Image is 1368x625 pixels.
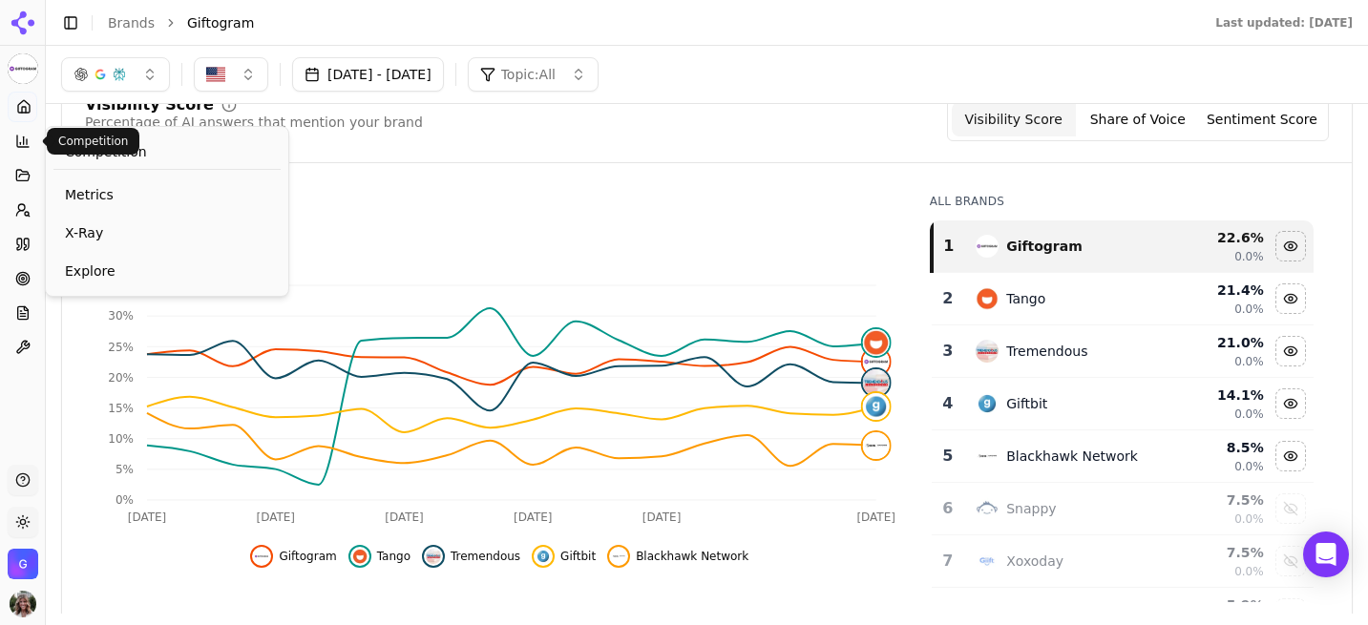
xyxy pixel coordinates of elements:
[941,235,958,258] div: 1
[1275,546,1306,576] button: Show xoxoday data
[1234,354,1264,369] span: 0.0%
[856,510,895,524] tspan: [DATE]
[536,549,551,564] img: giftbit
[108,432,134,446] tspan: 10%
[939,445,958,468] div: 5
[8,549,38,579] img: Giftogram
[932,483,1314,535] tr: 6snappySnappy7.5%0.0%Show snappy data
[8,53,38,84] button: Current brand: Giftogram
[1006,289,1045,308] div: Tango
[932,378,1314,430] tr: 4giftbitGiftbit14.1%0.0%Hide giftbit data
[863,348,890,375] img: giftogram
[514,510,553,524] tspan: [DATE]
[422,545,520,568] button: Hide tremendous data
[1006,552,1063,571] div: Xoxoday
[85,113,423,132] div: Percentage of AI answers that mention your brand
[1200,102,1324,136] button: Sentiment Score
[939,392,958,415] div: 4
[1166,281,1263,300] div: 21.4 %
[1275,336,1306,366] button: Hide tremendous data
[863,393,890,420] img: giftbit
[1303,531,1349,577] div: Open Intercom Messenger
[10,591,36,617] button: Open user button
[1275,441,1306,471] button: Hide blackhawk network data
[642,510,682,524] tspan: [DATE]
[532,545,596,568] button: Hide giftbit data
[863,369,890,396] img: tremendous
[1076,102,1200,136] button: Share of Voice
[976,392,999,415] img: giftbit
[1234,302,1264,317] span: 0.0%
[611,549,626,564] img: blackhawk network
[53,254,281,288] a: Explore
[53,177,281,212] a: Metrics
[65,185,269,204] span: Metrics
[1234,564,1264,579] span: 0.0%
[1166,438,1263,457] div: 8.5 %
[1275,388,1306,419] button: Hide giftbit data
[8,53,38,84] img: Giftogram
[377,549,410,564] span: Tango
[348,545,410,568] button: Hide tango data
[1234,249,1264,264] span: 0.0%
[501,65,556,84] span: Topic: All
[385,510,424,524] tspan: [DATE]
[939,340,958,363] div: 3
[250,545,336,568] button: Hide giftogram data
[1166,385,1263,405] div: 14.1 %
[1275,493,1306,524] button: Show snappy data
[279,549,336,564] span: Giftogram
[53,216,281,250] a: X-Ray
[108,194,892,228] div: 22.6%
[1166,490,1263,510] div: 7.5 %
[1234,406,1264,422] span: 0.0%
[116,463,134,476] tspan: 5%
[8,549,38,579] button: Open organization switcher
[1275,231,1306,261] button: Hide giftogram data
[85,97,214,113] div: Visibility Score
[1234,511,1264,527] span: 0.0%
[932,220,1314,273] tr: 1giftogramGiftogram22.6%0.0%Hide giftogram data
[187,13,254,32] span: Giftogram
[352,549,368,564] img: tango
[976,550,999,573] img: xoxoday
[636,549,748,564] span: Blackhawk Network
[932,273,1314,325] tr: 2tangoTango21.4%0.0%Hide tango data
[1166,333,1263,352] div: 21.0 %
[932,430,1314,483] tr: 5blackhawk networkBlackhawk Network8.5%0.0%Hide blackhawk network data
[1006,237,1083,256] div: Giftogram
[108,402,134,415] tspan: 15%
[47,128,139,155] div: Competition
[1275,283,1306,314] button: Hide tango data
[1006,394,1047,413] div: Giftbit
[1166,543,1263,562] div: 7.5 %
[1006,447,1138,466] div: Blackhawk Network
[939,497,958,520] div: 6
[1215,15,1353,31] div: Last updated: [DATE]
[451,549,520,564] span: Tremendous
[976,497,999,520] img: snappy
[930,194,1314,209] div: All Brands
[108,341,134,354] tspan: 25%
[1166,228,1263,247] div: 22.6 %
[952,102,1076,136] button: Visibility Score
[1006,342,1087,361] div: Tremendous
[256,510,295,524] tspan: [DATE]
[206,65,225,84] img: United States
[607,545,748,568] button: Hide blackhawk network data
[292,57,444,92] button: [DATE] - [DATE]
[932,325,1314,378] tr: 3tremendousTremendous21.0%0.0%Hide tremendous data
[976,287,999,310] img: tango
[976,235,999,258] img: giftogram
[560,549,596,564] span: Giftbit
[976,340,999,363] img: tremendous
[254,549,269,564] img: giftogram
[1234,459,1264,474] span: 0.0%
[108,15,155,31] a: Brands
[108,371,134,385] tspan: 20%
[426,549,441,564] img: tremendous
[116,493,134,507] tspan: 0%
[939,550,958,573] div: 7
[932,535,1314,588] tr: 7xoxodayXoxoday7.5%0.0%Show xoxoday data
[1006,499,1056,518] div: Snappy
